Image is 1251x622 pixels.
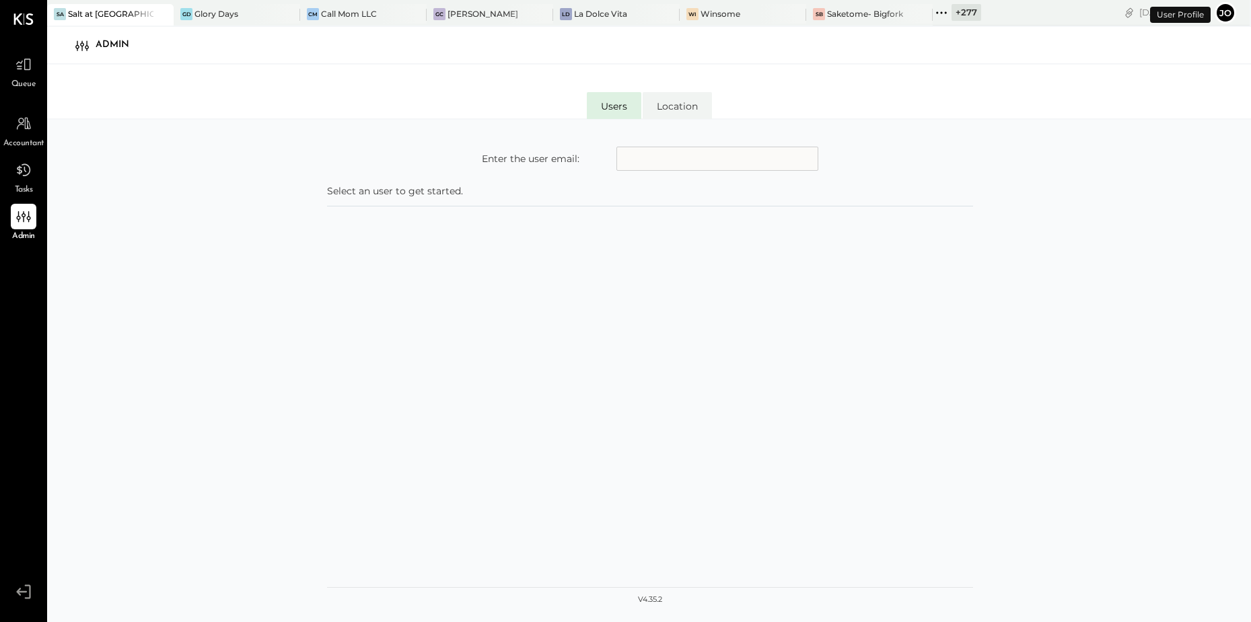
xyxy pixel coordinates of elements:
div: SB [813,8,825,20]
div: GD [180,8,192,20]
span: Tasks [15,184,33,196]
div: CM [307,8,319,20]
div: Salt at [GEOGRAPHIC_DATA] [68,8,153,20]
div: copy link [1122,5,1136,20]
div: GC [433,8,445,20]
div: Glory Days [194,8,238,20]
li: Location [643,92,712,119]
div: v 4.35.2 [638,594,662,605]
button: Jo [1215,2,1236,24]
div: Wi [686,8,699,20]
div: Winsome [701,8,740,20]
div: Admin [96,34,143,56]
div: + 277 [952,4,981,21]
a: Accountant [1,111,46,150]
div: Call Mom LLC [321,8,377,20]
div: [PERSON_NAME] [448,8,518,20]
div: LD [560,8,572,20]
label: Enter the user email: [482,152,579,165]
span: Admin [12,231,35,243]
div: User Profile [1150,7,1211,23]
a: Queue [1,52,46,91]
a: Admin [1,204,46,243]
div: La Dolce Vita [574,8,627,20]
div: [DATE] [1139,6,1211,19]
a: Tasks [1,157,46,196]
span: Accountant [3,138,44,150]
div: Saketome- Bigfork [827,8,903,20]
div: Sa [54,8,66,20]
p: Select an user to get started. [327,184,973,198]
li: Users [587,92,641,119]
span: Queue [11,79,36,91]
